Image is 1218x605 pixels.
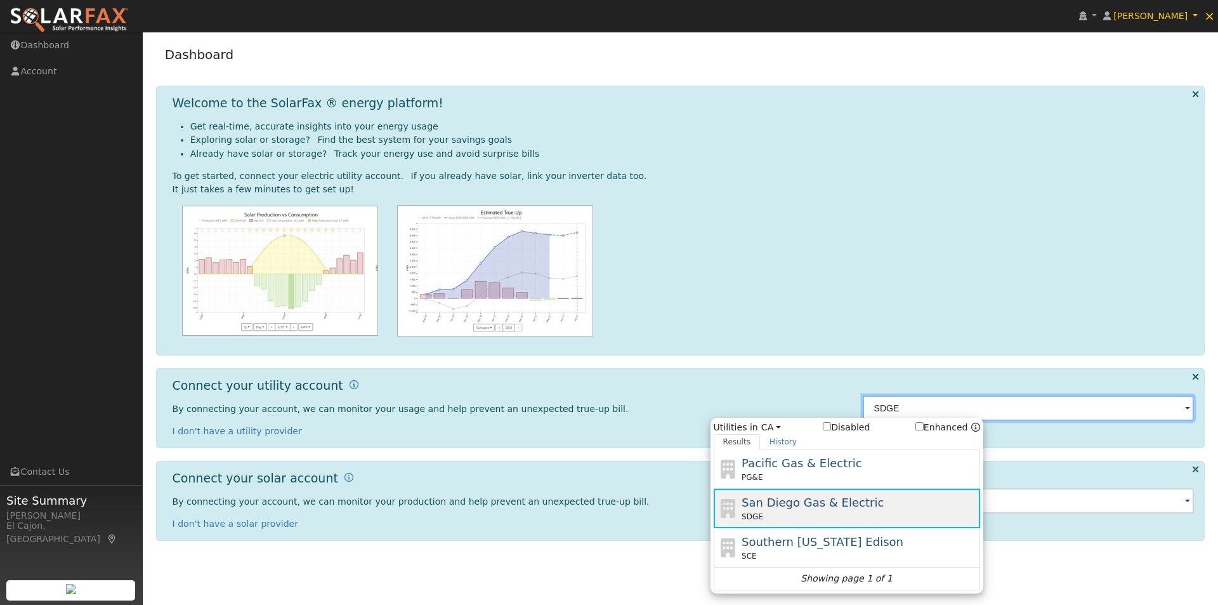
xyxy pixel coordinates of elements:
[915,422,924,430] input: Enhanced
[6,509,136,522] div: [PERSON_NAME]
[823,422,831,430] input: Disabled
[173,471,338,486] h1: Connect your solar account
[107,534,118,544] a: Map
[173,426,302,436] a: I don't have a utility provider
[190,120,1195,133] li: Get real-time, accurate insights into your energy usage
[742,456,861,470] span: Pacific Gas & Electric
[1113,11,1188,21] span: [PERSON_NAME]
[760,434,806,449] a: History
[66,584,76,594] img: retrieve
[971,422,980,432] a: Enhanced Providers
[714,434,761,449] a: Results
[801,572,892,585] i: Showing page 1 of 1
[173,519,299,529] a: I don't have a solar provider
[915,421,968,434] label: Enhanced
[823,421,870,434] label: Disabled
[915,421,980,434] span: Show enhanced providers
[1204,8,1215,23] span: ×
[742,511,763,522] span: SDGE
[761,421,781,434] a: CA
[863,488,1195,514] input: Select an Inverter
[742,535,903,548] span: Southern [US_STATE] Edison
[190,133,1195,147] li: Exploring solar or storage? Find the best system for your savings goals
[173,170,1195,183] div: To get started, connect your electric utility account. If you already have solar, link your inver...
[863,396,1195,421] input: Select a Utility
[10,7,129,34] img: SolarFax
[173,404,629,414] span: By connecting your account, we can monitor your usage and help prevent an unexpected true-up bill.
[173,496,650,507] span: By connecting your account, we can monitor your production and help prevent an unexpected true-up...
[173,378,343,393] h1: Connect your utility account
[190,147,1195,161] li: Already have solar or storage? Track your energy use and avoid surprise bills
[714,421,980,434] span: Utilities in
[173,96,443,110] h1: Welcome to the SolarFax ® energy platform!
[6,492,136,509] span: Site Summary
[742,496,884,509] span: San Diego Gas & Electric
[173,183,1195,196] div: It just takes a few minutes to get set up!
[742,472,763,483] span: PG&E
[165,47,234,62] a: Dashboard
[823,421,870,434] span: Show disabled providers
[742,550,757,562] span: SCE
[6,519,136,546] div: El Cajon, [GEOGRAPHIC_DATA]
